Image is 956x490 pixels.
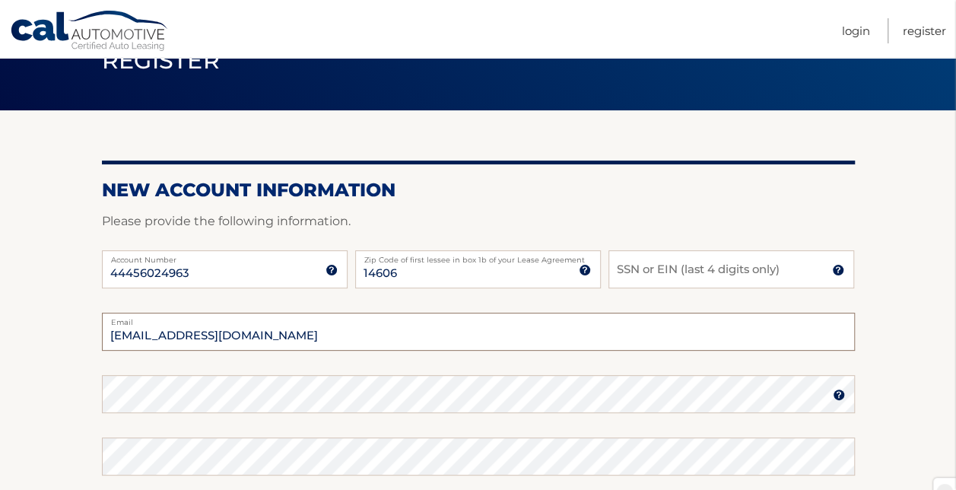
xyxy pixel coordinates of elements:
[832,264,844,276] img: tooltip.svg
[102,313,855,325] label: Email
[326,264,338,276] img: tooltip.svg
[102,250,348,262] label: Account Number
[102,313,855,351] input: Email
[102,179,855,202] h2: New Account Information
[102,46,221,75] span: Register
[842,18,870,43] a: Login
[10,10,170,54] a: Cal Automotive
[903,18,946,43] a: Register
[833,389,845,401] img: tooltip.svg
[579,264,591,276] img: tooltip.svg
[102,211,855,232] p: Please provide the following information.
[608,250,854,288] input: SSN or EIN (last 4 digits only)
[355,250,601,262] label: Zip Code of first lessee in box 1b of your Lease Agreement
[102,250,348,288] input: Account Number
[355,250,601,288] input: Zip Code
